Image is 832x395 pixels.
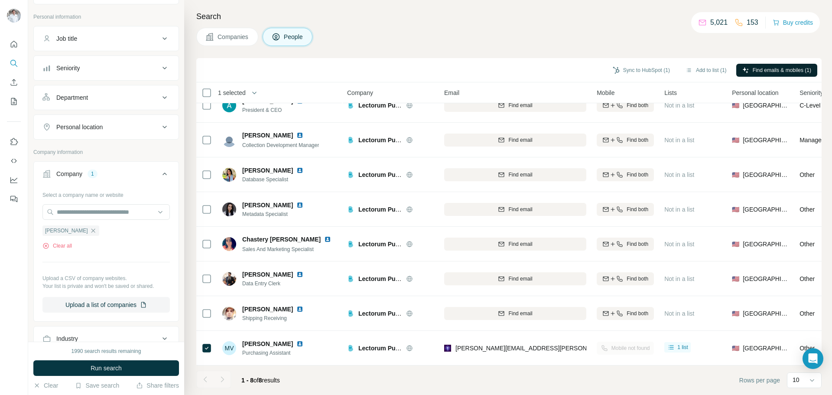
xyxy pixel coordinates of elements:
[679,64,733,77] button: Add to list (1)
[508,275,532,283] span: Find email
[597,238,654,251] button: Find both
[7,94,21,109] button: My lists
[753,66,811,74] span: Find emails & mobiles (1)
[347,88,373,97] span: Company
[296,306,303,313] img: LinkedIn logo
[732,170,739,179] span: 🇺🇸
[242,166,293,175] span: [PERSON_NAME]
[242,349,314,357] span: Purchasing Assistant
[508,206,532,213] span: Find email
[664,275,694,282] span: Not in a list
[42,188,170,199] div: Select a company name or website
[241,377,280,384] span: results
[242,131,293,140] span: [PERSON_NAME]
[736,64,817,77] button: Find emails & mobiles (1)
[33,148,179,156] p: Company information
[627,101,648,109] span: Find both
[743,274,789,283] span: [GEOGRAPHIC_DATA]
[358,137,424,144] span: Lectorum Publications
[732,309,739,318] span: 🇺🇸
[222,133,236,147] img: Avatar
[627,171,648,179] span: Find both
[508,136,532,144] span: Find email
[358,171,424,178] span: Lectorum Publications
[627,240,648,248] span: Find both
[222,341,236,355] div: MV
[664,310,694,317] span: Not in a list
[607,64,676,77] button: Sync to HubSpot (1)
[42,297,170,313] button: Upload a list of companies
[242,142,319,148] span: Collection Development Manager
[347,206,354,213] img: Logo of Lectorum Publications
[7,75,21,90] button: Enrich CSV
[347,102,354,109] img: Logo of Lectorum Publications
[747,17,758,28] p: 153
[358,275,424,282] span: Lectorum Publications
[296,202,303,209] img: LinkedIn logo
[222,272,236,286] img: Avatar
[242,246,314,252] span: Sales And Marketing Specialist
[799,241,815,248] span: Other
[732,240,739,248] span: 🇺🇸
[732,274,739,283] span: 🇺🇸
[347,275,354,282] img: Logo of Lectorum Publications
[677,343,688,351] span: 1 list
[664,241,694,248] span: Not in a list
[597,203,654,216] button: Find both
[508,240,532,248] span: Find email
[347,137,354,144] img: Logo of Lectorum Publications
[664,137,694,144] span: Not in a list
[743,309,789,318] span: [GEOGRAPHIC_DATA]
[242,305,293,313] span: [PERSON_NAME]
[242,176,314,183] span: Database Specialist
[222,237,236,251] img: Avatar
[253,377,259,384] span: of
[75,381,119,390] button: Save search
[242,270,293,279] span: [PERSON_NAME]
[358,206,424,213] span: Lectorum Publications
[444,99,586,112] button: Find email
[444,307,586,320] button: Find email
[743,344,789,353] span: [GEOGRAPHIC_DATA]
[7,134,21,150] button: Use Surfe on LinkedIn
[347,241,354,248] img: Logo of Lectorum Publications
[42,274,170,282] p: Upload a CSV of company websites.
[347,345,354,352] img: Logo of Lectorum Publications
[627,136,648,144] span: Find both
[34,117,179,137] button: Personal location
[71,347,141,355] div: 1990 search results remaining
[627,275,648,283] span: Find both
[799,171,815,178] span: Other
[347,171,354,178] img: Logo of Lectorum Publications
[242,106,314,114] span: President & CEO
[34,58,179,78] button: Seniority
[196,10,822,23] h4: Search
[242,280,314,287] span: Data Entry Clerk
[627,310,648,317] span: Find both
[136,381,179,390] button: Share filters
[222,168,236,182] img: Avatar
[7,191,21,207] button: Feedback
[664,88,677,97] span: Lists
[7,55,21,71] button: Search
[42,242,72,250] button: Clear all
[241,377,253,384] span: 1 - 8
[91,364,122,372] span: Run search
[597,168,654,181] button: Find both
[455,345,658,352] span: [PERSON_NAME][EMAIL_ADDRESS][PERSON_NAME][DOMAIN_NAME]
[42,282,170,290] p: Your list is private and won't be saved or shared.
[33,13,179,21] p: Personal information
[799,275,815,282] span: Other
[7,36,21,52] button: Quick start
[218,33,249,41] span: Companies
[347,310,354,317] img: Logo of Lectorum Publications
[664,102,694,109] span: Not in a list
[296,132,303,139] img: LinkedIn logo
[597,99,654,112] button: Find both
[222,98,236,112] img: Avatar
[259,377,262,384] span: 8
[664,206,694,213] span: Not in a list
[296,167,303,174] img: LinkedIn logo
[296,340,303,347] img: LinkedIn logo
[56,123,103,131] div: Personal location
